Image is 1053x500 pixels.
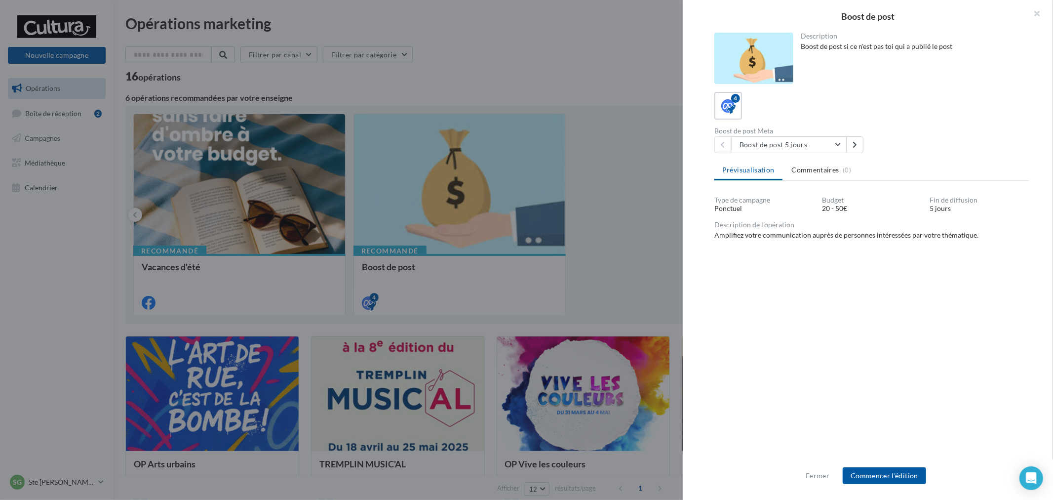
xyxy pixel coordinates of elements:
div: Amplifiez votre communication auprès de personnes intéressées par votre thématique. [714,230,1029,240]
button: Commencer l'édition [843,467,926,484]
div: Boost de post [699,12,1037,21]
div: Ponctuel [714,204,814,213]
div: Fin de diffusion [930,197,1029,204]
div: Type de campagne [714,197,814,204]
div: 4 [731,94,740,103]
div: Boost de post Meta [714,127,868,134]
div: Description de l’opération [714,221,1029,228]
div: Boost de post si ce n'est pas toi qui a publié le post [801,42,1022,51]
button: Fermer [802,470,833,482]
div: Description [801,33,1022,40]
div: Budget [822,197,922,204]
div: 5 jours [930,204,1029,213]
div: Open Intercom Messenger [1019,466,1043,490]
span: (0) [843,166,851,174]
button: Boost de post 5 jours [731,136,847,153]
div: 20 - 50€ [822,204,922,213]
span: Commentaires [792,165,839,175]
